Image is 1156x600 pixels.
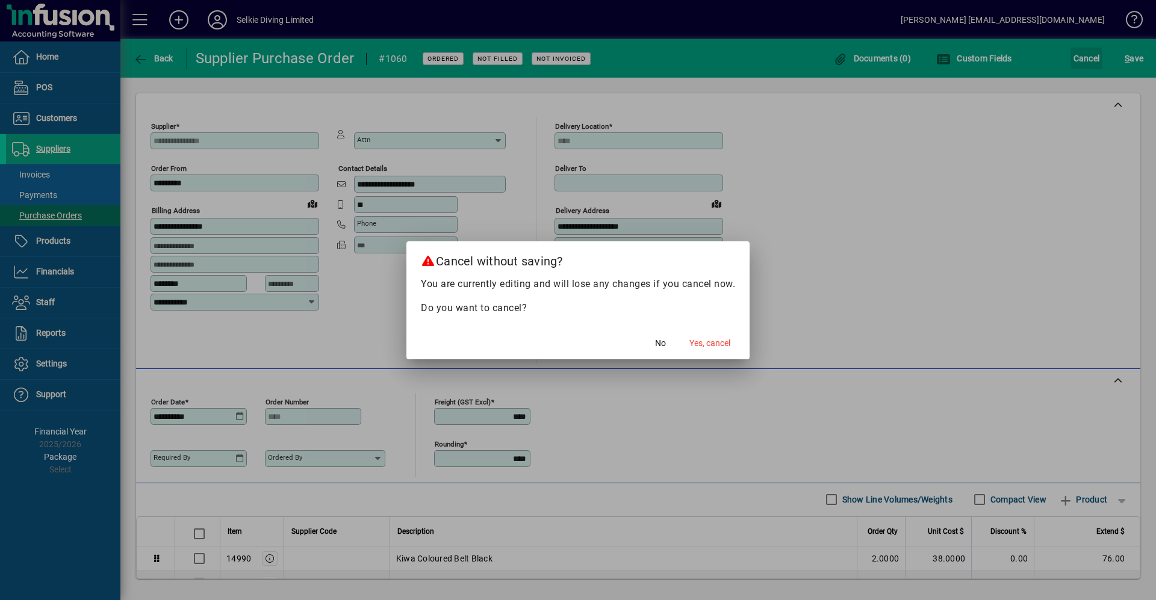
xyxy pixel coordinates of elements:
p: You are currently editing and will lose any changes if you cancel now. [421,277,735,291]
button: No [641,333,680,354]
h2: Cancel without saving? [406,241,750,276]
span: Yes, cancel [689,337,730,350]
span: No [655,337,666,350]
p: Do you want to cancel? [421,301,735,315]
button: Yes, cancel [685,333,735,354]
